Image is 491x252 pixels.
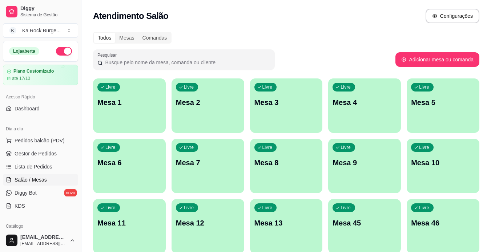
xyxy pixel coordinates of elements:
[419,205,429,211] p: Livre
[22,27,61,34] div: Ka Rock Burge ...
[407,78,479,133] button: LivreMesa 5
[15,189,37,196] span: Diggy Bot
[3,174,78,186] a: Salão / Mesas
[184,205,194,211] p: Livre
[254,218,318,228] p: Mesa 13
[20,5,75,12] span: Diggy
[105,84,116,90] p: Livre
[15,202,25,210] span: KDS
[3,23,78,38] button: Select a team
[341,205,351,211] p: Livre
[172,139,244,193] button: LivreMesa 7
[341,84,351,90] p: Livre
[138,33,171,43] div: Comandas
[426,9,479,23] button: Configurações
[262,145,273,150] p: Livre
[341,145,351,150] p: Livre
[250,78,323,133] button: LivreMesa 3
[3,103,78,114] a: Dashboard
[97,52,119,58] label: Pesquisar
[94,33,115,43] div: Todos
[13,69,54,74] article: Plano Customizado
[97,97,161,107] p: Mesa 1
[407,139,479,193] button: LivreMesa 10
[328,78,401,133] button: LivreMesa 4
[176,97,240,107] p: Mesa 2
[254,158,318,168] p: Mesa 8
[12,76,30,81] article: até 17/10
[15,176,47,183] span: Salão / Mesas
[56,47,72,56] button: Alterar Status
[395,52,479,67] button: Adicionar mesa ou comanda
[328,139,401,193] button: LivreMesa 9
[411,218,475,228] p: Mesa 46
[3,135,78,146] button: Pedidos balcão (PDV)
[184,145,194,150] p: Livre
[250,139,323,193] button: LivreMesa 8
[333,97,397,107] p: Mesa 4
[20,241,67,247] span: [EMAIL_ADDRESS][DOMAIN_NAME]
[411,97,475,107] p: Mesa 5
[97,158,161,168] p: Mesa 6
[93,139,166,193] button: LivreMesa 6
[97,218,161,228] p: Mesa 11
[3,187,78,199] a: Diggy Botnovo
[103,59,270,66] input: Pesquisar
[93,78,166,133] button: LivreMesa 1
[262,205,273,211] p: Livre
[3,232,78,249] button: [EMAIL_ADDRESS][DOMAIN_NAME][EMAIL_ADDRESS][DOMAIN_NAME]
[3,3,78,20] a: DiggySistema de Gestão
[184,84,194,90] p: Livre
[9,47,39,55] div: Loja aberta
[15,137,65,144] span: Pedidos balcão (PDV)
[3,65,78,85] a: Plano Customizadoaté 17/10
[20,234,67,241] span: [EMAIL_ADDRESS][DOMAIN_NAME]
[262,84,273,90] p: Livre
[3,123,78,135] div: Dia a dia
[20,12,75,18] span: Sistema de Gestão
[3,91,78,103] div: Acesso Rápido
[3,200,78,212] a: KDS
[93,10,168,22] h2: Atendimento Salão
[254,97,318,107] p: Mesa 3
[15,150,57,157] span: Gestor de Pedidos
[333,218,397,228] p: Mesa 45
[3,161,78,172] a: Lista de Pedidos
[115,33,138,43] div: Mesas
[333,158,397,168] p: Mesa 9
[9,27,16,34] span: K
[3,148,78,159] a: Gestor de Pedidos
[419,84,429,90] p: Livre
[172,78,244,133] button: LivreMesa 2
[411,158,475,168] p: Mesa 10
[15,163,52,170] span: Lista de Pedidos
[3,220,78,232] div: Catálogo
[176,158,240,168] p: Mesa 7
[15,105,40,112] span: Dashboard
[105,205,116,211] p: Livre
[419,145,429,150] p: Livre
[105,145,116,150] p: Livre
[176,218,240,228] p: Mesa 12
